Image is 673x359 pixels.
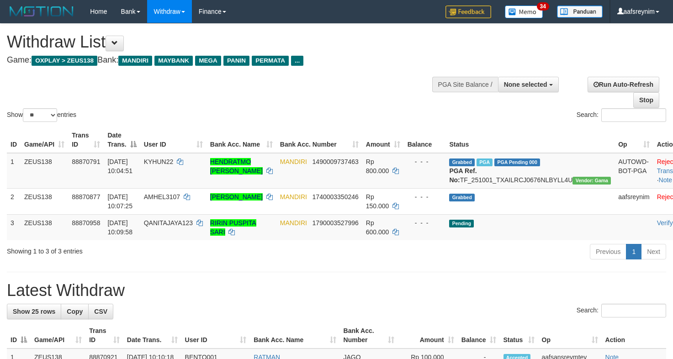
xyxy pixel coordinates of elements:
th: Amount: activate to sort column ascending [398,322,458,348]
th: Amount: activate to sort column ascending [362,127,404,153]
a: Run Auto-Refresh [588,77,659,92]
div: - - - [408,192,442,201]
b: PGA Ref. No: [449,167,477,184]
span: QANITAJAYA123 [144,219,193,227]
span: MEGA [195,56,221,66]
span: Grabbed [449,194,475,201]
span: 88870958 [72,219,100,227]
th: Trans ID: activate to sort column ascending [85,322,123,348]
span: MANDIRI [280,193,307,201]
span: PANIN [223,56,249,66]
input: Search: [601,304,666,317]
select: Showentries [23,108,57,122]
a: CSV [88,304,113,319]
div: PGA Site Balance / [432,77,498,92]
td: ZEUS138 [21,188,68,214]
img: Feedback.jpg [445,5,491,18]
a: RIRIN PUSPITA SARI [210,219,256,236]
th: Bank Acc. Name: activate to sort column ascending [207,127,276,153]
th: User ID: activate to sort column ascending [140,127,207,153]
span: Pending [449,220,474,227]
span: MANDIRI [280,219,307,227]
span: PERMATA [252,56,289,66]
th: ID: activate to sort column descending [7,322,31,348]
div: Showing 1 to 3 of 3 entries [7,243,274,256]
th: Game/API: activate to sort column ascending [21,127,68,153]
span: Show 25 rows [13,308,55,315]
span: [DATE] 10:07:25 [107,193,132,210]
a: Note [659,176,673,184]
img: Button%20Memo.svg [505,5,543,18]
th: Balance [404,127,446,153]
a: Next [641,244,666,259]
span: ... [291,56,303,66]
th: Date Trans.: activate to sort column descending [104,127,140,153]
th: Status [445,127,615,153]
a: Verify [657,219,673,227]
td: aafsreynim [615,188,653,214]
span: Marked by aafsolysreylen [477,158,493,166]
button: None selected [498,77,559,92]
span: Copy 1790003527996 to clipboard [313,219,359,227]
th: Action [602,322,666,348]
span: [DATE] 10:09:58 [107,219,132,236]
span: 88870877 [72,193,100,201]
th: Op: activate to sort column ascending [615,127,653,153]
label: Search: [577,108,666,122]
th: Bank Acc. Number: activate to sort column ascending [276,127,362,153]
td: 1 [7,153,21,189]
span: MANDIRI [280,158,307,165]
td: TF_251001_TXAILRCJ0676NLBYLL4U [445,153,615,189]
span: KYHUN22 [144,158,174,165]
td: 2 [7,188,21,214]
a: Copy [61,304,89,319]
label: Search: [577,304,666,317]
span: Copy [67,308,83,315]
div: - - - [408,218,442,227]
a: Show 25 rows [7,304,61,319]
span: PGA Pending [494,158,540,166]
h1: Withdraw List [7,33,440,51]
th: Bank Acc. Name: activate to sort column ascending [250,322,339,348]
span: CSV [94,308,107,315]
img: MOTION_logo.png [7,5,76,18]
a: [PERSON_NAME] [210,193,263,201]
span: OXPLAY > ZEUS138 [32,56,97,66]
span: Rp 800.000 [366,158,389,174]
span: [DATE] 10:04:51 [107,158,132,174]
span: Vendor URL: https://trx31.1velocity.biz [572,177,611,185]
td: ZEUS138 [21,214,68,240]
th: Op: activate to sort column ascending [538,322,602,348]
th: Balance: activate to sort column ascending [458,322,500,348]
span: AMHEL3107 [144,193,180,201]
th: Date Trans.: activate to sort column ascending [123,322,181,348]
td: AUTOWD-BOT-PGA [615,153,653,189]
th: Status: activate to sort column ascending [500,322,538,348]
span: Rp 600.000 [366,219,389,236]
span: Grabbed [449,158,475,166]
th: Trans ID: activate to sort column ascending [68,127,104,153]
span: Rp 150.000 [366,193,389,210]
a: 1 [626,244,641,259]
img: panduan.png [557,5,603,18]
span: None selected [504,81,547,88]
th: User ID: activate to sort column ascending [181,322,250,348]
span: 34 [537,2,549,11]
a: Previous [590,244,626,259]
th: ID [7,127,21,153]
th: Game/API: activate to sort column ascending [31,322,85,348]
a: HENDRATMO [PERSON_NAME] [210,158,263,174]
td: 3 [7,214,21,240]
div: - - - [408,157,442,166]
input: Search: [601,108,666,122]
h4: Game: Bank: [7,56,440,65]
a: Stop [633,92,659,108]
span: 88870791 [72,158,100,165]
h1: Latest Withdraw [7,281,666,300]
td: ZEUS138 [21,153,68,189]
th: Bank Acc. Number: activate to sort column ascending [340,322,398,348]
label: Show entries [7,108,76,122]
span: MANDIRI [118,56,152,66]
span: Copy 1740003350246 to clipboard [313,193,359,201]
span: MAYBANK [154,56,193,66]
